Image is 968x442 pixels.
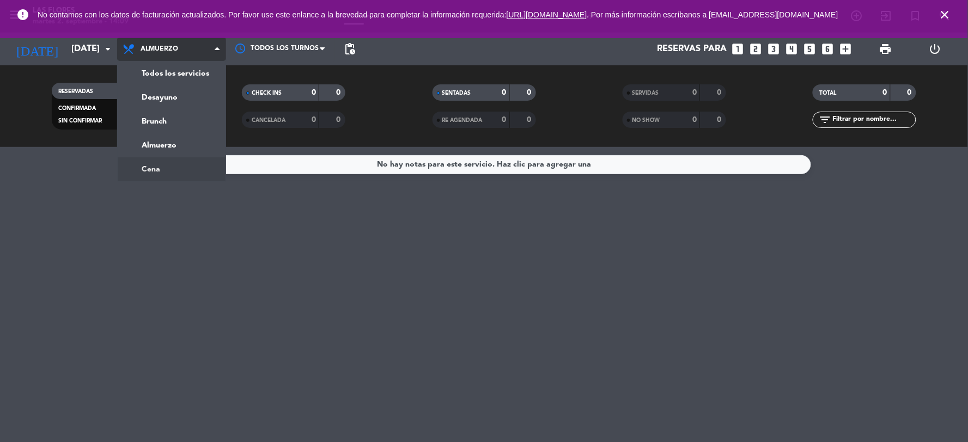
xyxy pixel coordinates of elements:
[527,89,533,96] strong: 0
[312,116,316,124] strong: 0
[118,62,226,85] a: Todos los servicios
[908,89,914,96] strong: 0
[632,118,660,123] span: NO SHOW
[252,118,285,123] span: CANCELADA
[928,42,941,56] i: power_settings_new
[717,116,723,124] strong: 0
[377,158,591,171] div: No hay notas para este servicio. Haz clic para agregar una
[587,10,838,19] a: . Por más información escríbanos a [EMAIL_ADDRESS][DOMAIN_NAME]
[527,116,533,124] strong: 0
[442,90,471,96] span: SENTADAS
[118,133,226,157] a: Almuerzo
[910,33,960,65] div: LOG OUT
[692,89,697,96] strong: 0
[312,89,316,96] strong: 0
[839,42,853,56] i: add_box
[343,42,356,56] span: pending_actions
[749,42,763,56] i: looks_two
[337,116,343,124] strong: 0
[101,42,114,56] i: arrow_drop_down
[337,89,343,96] strong: 0
[879,42,892,56] span: print
[819,90,836,96] span: TOTAL
[502,89,507,96] strong: 0
[8,37,66,61] i: [DATE]
[38,10,838,19] span: No contamos con los datos de facturación actualizados. Por favor use este enlance a la brevedad p...
[731,42,745,56] i: looks_one
[831,114,916,126] input: Filtrar por nombre...
[16,8,29,21] i: error
[118,109,226,133] a: Brunch
[883,89,887,96] strong: 0
[118,157,226,181] a: Cena
[58,118,102,124] span: SIN CONFIRMAR
[717,89,723,96] strong: 0
[939,8,952,21] i: close
[803,42,817,56] i: looks_5
[252,90,282,96] span: CHECK INS
[692,116,697,124] strong: 0
[507,10,587,19] a: [URL][DOMAIN_NAME]
[632,90,659,96] span: SERVIDAS
[767,42,781,56] i: looks_3
[818,113,831,126] i: filter_list
[118,85,226,109] a: Desayuno
[442,118,483,123] span: RE AGENDADA
[821,42,835,56] i: looks_6
[785,42,799,56] i: looks_4
[657,44,727,54] span: Reservas para
[502,116,507,124] strong: 0
[58,106,96,111] span: CONFIRMADA
[58,89,93,94] span: RESERVADAS
[141,45,178,53] span: Almuerzo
